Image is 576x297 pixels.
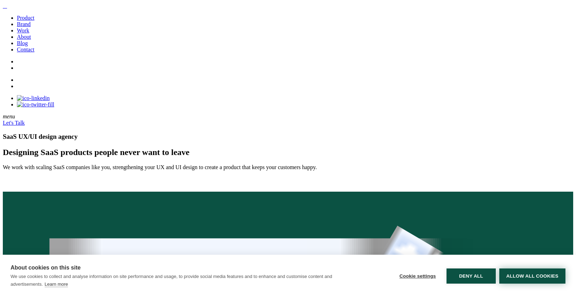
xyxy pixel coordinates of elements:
a: Blog [17,40,28,46]
img: ico-linkedin [17,95,50,101]
span: people [94,148,118,157]
a: About [17,34,31,40]
a: Learn more [45,281,68,287]
span: leave [171,148,190,157]
a: Contact [17,47,34,52]
span: SaaS [40,148,58,157]
a: Brand [17,21,31,27]
iframe: [iFrameSizer]iframe-0.8174175956119502:44:190:init2 [3,176,573,192]
span: to [162,148,169,157]
h1: SaaS UX/UI design agency [3,133,573,141]
span: want [142,148,160,157]
button: Cookie settings [392,268,443,284]
span: never [120,148,140,157]
em: menu [3,113,15,119]
img: ico-twitter-fill [17,101,54,108]
button: Allow all cookies [499,268,565,284]
span: Designing [3,148,38,157]
a: Product [17,15,34,21]
p: We use cookies to collect and analyse information on site performance and usage, to provide socia... [11,274,332,287]
strong: About cookies on this site [11,265,81,271]
a: Let's Talk [3,120,25,126]
button: Deny all [447,268,496,284]
p: We work with scaling SaaS companies like you, strengthening your UX and UI design to create a pro... [3,164,573,171]
span: products [61,148,92,157]
a: Work [17,27,29,33]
